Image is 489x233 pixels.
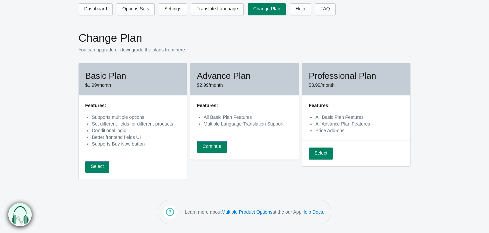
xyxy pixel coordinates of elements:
[197,103,218,108] strong: Features:
[9,203,32,227] img: bxm.png
[92,114,180,121] li: Supports multiple options
[85,161,110,173] a: Select
[92,127,180,134] li: Conditional logic
[309,103,330,108] strong: Features:
[315,114,404,121] li: All Basic Plan Features
[85,103,106,108] strong: Features:
[159,3,187,15] a: Settings
[85,82,111,88] span: $1.99/month
[191,3,244,15] a: Translate Language
[79,46,411,53] p: You can upgrade or downgrade the plans from here.
[185,209,324,215] p: Learn more about at the our App .
[301,209,323,215] a: Help Docs
[92,134,180,141] li: Better frontend fields UI
[309,70,404,82] h2: Professional Plan
[79,31,411,45] h1: Change Plan
[309,148,333,160] a: Select
[315,121,404,127] li: All Advance Plan Features
[79,3,113,15] a: Dashboard
[197,141,227,153] a: Continue
[197,82,223,88] span: $2.99/month
[290,3,311,15] a: Help
[117,3,155,15] a: Options Sets
[248,3,286,15] a: Change Plan
[92,121,180,127] li: Set different fields for different products
[309,82,335,88] span: $3.99/month
[197,70,292,82] h2: Advance Plan
[204,114,292,121] li: All Basic Plan Features
[315,127,404,134] li: Price Add-ons
[204,121,292,127] li: Multiple Language Translation Support
[315,3,336,15] a: FAQ
[85,70,180,82] h2: Basic Plan
[222,209,273,215] a: Multiple Product Options
[92,141,180,147] li: Supports Buy Now button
